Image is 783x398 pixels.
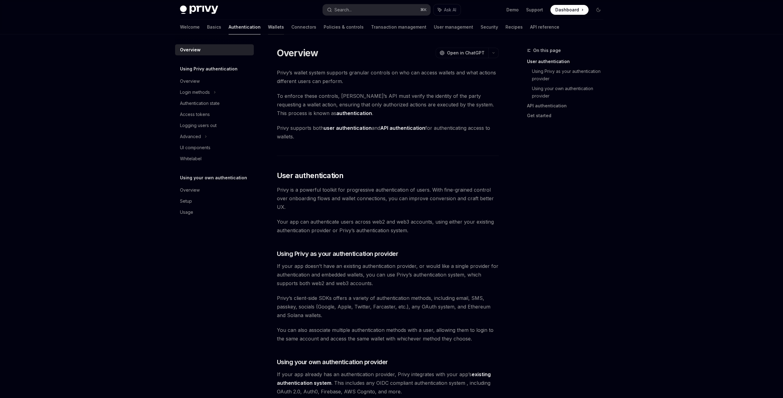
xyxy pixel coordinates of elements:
[180,20,200,34] a: Welcome
[371,20,426,34] a: Transaction management
[180,65,238,73] h5: Using Privy authentication
[175,196,254,207] a: Setup
[268,20,284,34] a: Wallets
[380,125,425,131] strong: API authentication
[527,101,608,111] a: API authentication
[277,47,318,58] h1: Overview
[180,155,202,162] div: Whitelabel
[533,47,561,54] span: On this page
[277,68,499,86] span: Privy’s wallet system supports granular controls on who can access wallets and what actions diffe...
[277,185,499,211] span: Privy is a powerful toolkit for progressive authentication of users. With fine-grained control ov...
[277,358,388,366] span: Using your own authentication provider
[593,5,603,15] button: Toggle dark mode
[229,20,261,34] a: Authentication
[175,207,254,218] a: Usage
[180,209,193,216] div: Usage
[434,20,473,34] a: User management
[277,124,499,141] span: Privy supports both and for authenticating access to wallets.
[277,294,499,320] span: Privy’s client-side SDKs offers a variety of authentication methods, including email, SMS, passke...
[481,20,498,34] a: Security
[180,78,200,85] div: Overview
[180,111,210,118] div: Access tokens
[526,7,543,13] a: Support
[436,48,488,58] button: Open in ChatGPT
[277,217,499,235] span: Your app can authenticate users across web2 and web3 accounts, using either your existing authent...
[180,133,201,140] div: Advanced
[324,20,364,34] a: Policies & controls
[180,174,247,181] h5: Using your own authentication
[527,111,608,121] a: Get started
[277,262,499,288] span: If your app doesn’t have an existing authentication provider, or would like a single provider for...
[180,6,218,14] img: dark logo
[447,50,485,56] span: Open in ChatGPT
[175,120,254,131] a: Logging users out
[532,66,608,84] a: Using Privy as your authentication provider
[277,171,344,181] span: User authentication
[506,7,519,13] a: Demo
[175,44,254,55] a: Overview
[175,76,254,87] a: Overview
[277,92,499,117] span: To enforce these controls, [PERSON_NAME]’s API must verify the identity of the party requesting a...
[175,98,254,109] a: Authentication state
[180,197,192,205] div: Setup
[530,20,559,34] a: API reference
[505,20,523,34] a: Recipes
[532,84,608,101] a: Using your own authentication provider
[433,4,461,15] button: Ask AI
[277,326,499,343] span: You can also associate multiple authentication methods with a user, allowing them to login to the...
[420,7,427,12] span: ⌘ K
[180,46,201,54] div: Overview
[334,6,352,14] div: Search...
[291,20,316,34] a: Connectors
[180,122,217,129] div: Logging users out
[277,370,499,396] span: If your app already has an authentication provider, Privy integrates with your app’s . This inclu...
[323,4,430,15] button: Search...⌘K
[207,20,221,34] a: Basics
[555,7,579,13] span: Dashboard
[550,5,589,15] a: Dashboard
[180,144,210,151] div: UI components
[175,142,254,153] a: UI components
[336,110,372,116] strong: authentication
[175,109,254,120] a: Access tokens
[180,100,220,107] div: Authentication state
[527,57,608,66] a: User authentication
[277,249,398,258] span: Using Privy as your authentication provider
[180,186,200,194] div: Overview
[175,153,254,164] a: Whitelabel
[180,89,210,96] div: Login methods
[175,185,254,196] a: Overview
[444,7,456,13] span: Ask AI
[324,125,372,131] strong: user authentication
